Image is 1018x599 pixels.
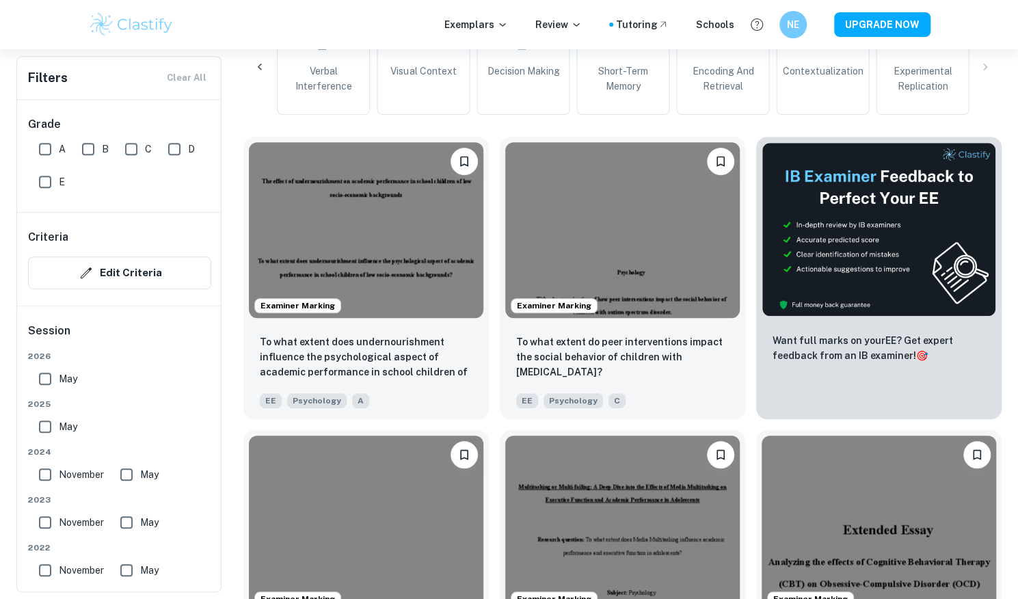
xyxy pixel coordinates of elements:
span: Verbal Interference [283,64,364,94]
p: Exemplars [444,17,508,32]
img: Thumbnail [762,142,996,317]
button: Help and Feedback [745,13,768,36]
a: Tutoring [616,17,669,32]
span: Short-Term Memory [582,64,663,94]
span: C [145,142,152,157]
span: Examiner Marking [511,299,597,312]
button: Bookmark [963,441,991,468]
span: November [59,467,104,482]
span: 2026 [28,350,211,362]
span: C [608,393,626,408]
span: Experimental Replication [882,64,963,94]
button: Edit Criteria [28,256,211,289]
span: May [140,515,159,530]
h6: Session [28,323,211,350]
span: Contextualization [782,64,863,79]
button: Bookmark [707,148,734,175]
a: Examiner MarkingBookmarkTo what extent do peer interventions impact the social behavior of childr... [500,137,745,419]
h6: Criteria [28,229,68,245]
span: Encoding and Retrieval [682,64,763,94]
img: Psychology EE example thumbnail: To what extent does undernourishment inf [249,142,483,318]
button: Bookmark [451,441,478,468]
span: EE [260,393,282,408]
span: May [140,467,159,482]
a: ThumbnailWant full marks on yourEE? Get expert feedback from an IB examiner! [756,137,1002,419]
span: Visual Context [390,64,456,79]
span: Decision Making [487,64,559,79]
span: May [59,419,77,434]
span: Psychology [287,393,347,408]
h6: Filters [28,68,68,88]
p: Review [535,17,582,32]
span: E [59,174,65,189]
span: May [140,563,159,578]
a: Schools [696,17,734,32]
span: November [59,563,104,578]
p: To what extent do peer interventions impact the social behavior of children with autism spectrum ... [516,334,729,380]
span: Psychology [544,393,603,408]
p: To what extent does undernourishment influence the psychological aspect of academic performance i... [260,334,472,381]
span: B [102,142,109,157]
button: UPGRADE NOW [834,12,930,37]
span: November [59,515,104,530]
span: 2024 [28,446,211,458]
img: Psychology EE example thumbnail: To what extent do peer interventions imp [505,142,740,318]
button: Bookmark [707,441,734,468]
span: 🎯 [916,350,928,361]
span: EE [516,393,538,408]
span: D [188,142,195,157]
h6: NE [785,17,801,32]
span: May [59,371,77,386]
p: Want full marks on your EE ? Get expert feedback from an IB examiner! [773,333,985,363]
button: Bookmark [451,148,478,175]
h6: Grade [28,116,211,133]
span: A [59,142,66,157]
span: A [352,393,369,408]
span: 2023 [28,494,211,506]
img: Clastify logo [88,11,175,38]
span: Examiner Marking [255,299,340,312]
button: NE [779,11,807,38]
a: Examiner MarkingBookmarkTo what extent does undernourishment influence the psychological aspect o... [243,137,489,419]
span: 2022 [28,542,211,554]
span: 2025 [28,398,211,410]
